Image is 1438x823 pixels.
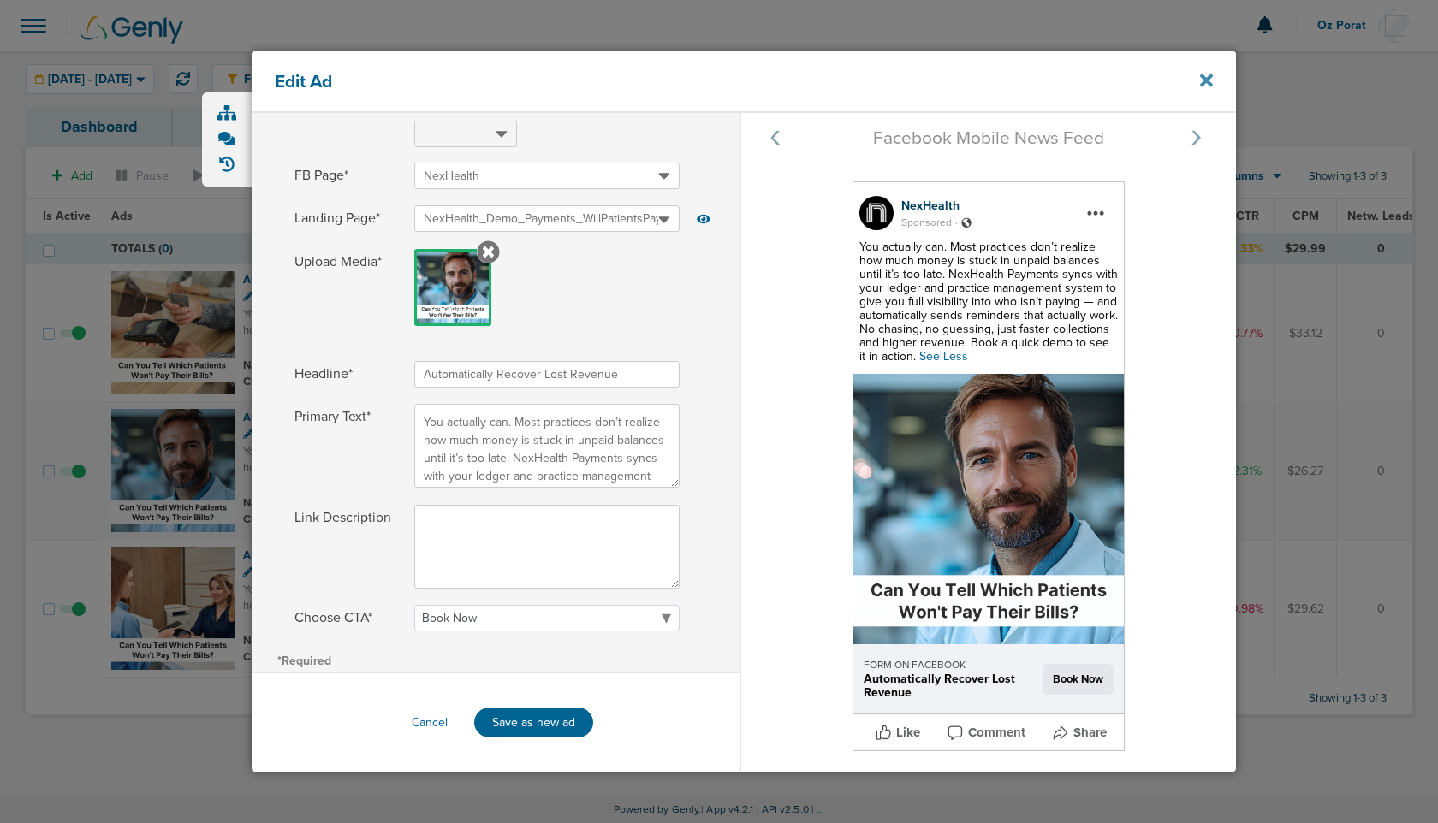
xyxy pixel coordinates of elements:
span: *Required [277,654,331,668]
span: Comment [968,724,1025,742]
img: 314946456_5697111233699977_7800688554055235061_n.jpg [859,197,894,231]
span: Landing Page* [294,205,397,232]
button: Cancel [398,709,461,736]
span: . [952,214,961,228]
div: FORM ON FACEBOOK [864,659,1037,673]
span: NexHealth_Demo_Payments_WillPatientsPay?_Dental_4Q?9658027&oid=3189 [424,211,839,226]
span: Facebook Mobile News Feed [873,128,1104,150]
span: Choose CTA* [294,605,397,631]
span: Sponsored [901,216,952,230]
div: Automatically Recover Lost Revenue [864,672,1037,700]
span: Upload Media* [294,249,397,326]
img: mzLtmiGvM6EAAAAASUVORK5CYII= [853,375,1124,645]
div: NexHealth [901,198,1118,215]
input: Headline* [414,361,680,388]
span: Like [896,724,920,742]
textarea: Link Description [414,505,680,589]
span: You actually can. Most practices don’t realize how much money is stuck in unpaid balances until i... [859,240,1118,364]
span: Book Now [1043,664,1114,695]
h4: Edit Ad [275,71,1119,92]
span: FB Page* [294,163,397,189]
span: Share [1073,724,1107,742]
span: Headline* [294,361,397,388]
span: NexHealth [424,169,479,183]
span: Link Description [294,505,397,589]
span: See Less [919,350,968,364]
select: Choose CTA* [414,605,680,631]
button: Save as new ad [474,708,593,737]
span: Primary Text* [294,404,397,488]
textarea: Primary Text* [414,404,680,488]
